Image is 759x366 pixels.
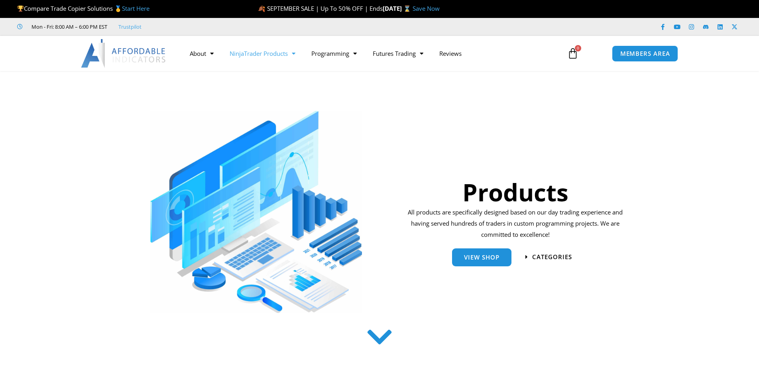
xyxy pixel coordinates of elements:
p: All products are specifically designed based on our day trading experience and having served hund... [405,207,625,240]
a: MEMBERS AREA [612,45,678,62]
a: Futures Trading [365,44,431,63]
img: ProductsSection scaled | Affordable Indicators – NinjaTrader [150,111,362,313]
span: 🍂 SEPTEMBER SALE | Up To 50% OFF | Ends [258,4,383,12]
span: MEMBERS AREA [620,51,670,57]
nav: Menu [182,44,558,63]
span: Compare Trade Copier Solutions 🥇 [17,4,149,12]
img: 🏆 [18,6,24,12]
a: Reviews [431,44,470,63]
a: About [182,44,222,63]
h1: Products [405,175,625,209]
span: categories [532,254,572,260]
a: NinjaTrader Products [222,44,303,63]
span: 0 [575,45,581,51]
span: Mon - Fri: 8:00 AM – 6:00 PM EST [29,22,107,31]
a: Trustpilot [118,22,142,31]
strong: [DATE] ⌛ [383,4,413,12]
a: 0 [555,42,590,65]
span: View Shop [464,254,499,260]
img: LogoAI | Affordable Indicators – NinjaTrader [81,39,167,68]
a: Save Now [413,4,440,12]
a: View Shop [452,248,511,266]
a: Programming [303,44,365,63]
a: categories [525,254,572,260]
a: Start Here [122,4,149,12]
